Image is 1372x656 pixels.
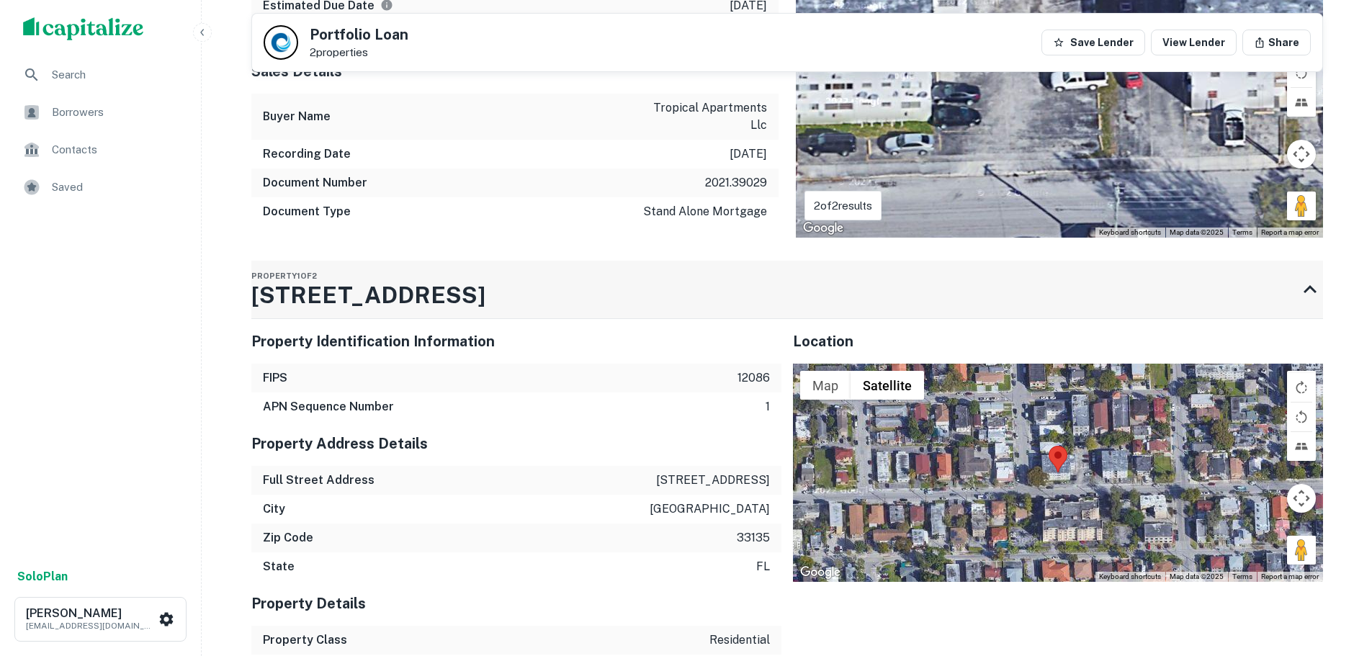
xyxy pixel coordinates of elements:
h6: Document Type [263,203,351,220]
button: Tilt map [1287,432,1316,461]
p: [STREET_ADDRESS] [656,472,770,489]
h6: Property Class [263,632,347,649]
h6: Document Number [263,174,367,192]
span: Map data ©2025 [1170,572,1224,580]
h6: State [263,558,295,575]
p: stand alone mortgage [643,203,767,220]
a: Terms (opens in new tab) [1232,228,1252,236]
h6: FIPS [263,369,287,387]
span: Map data ©2025 [1170,228,1224,236]
button: Rotate map counterclockwise [1287,403,1316,431]
p: 12086 [737,369,770,387]
p: 2021.39029 [705,174,767,192]
span: Borrowers [52,104,181,121]
h5: Property Identification Information [251,331,781,352]
h5: Portfolio Loan [310,27,408,42]
button: Save Lender [1041,30,1145,55]
a: Borrowers [12,95,189,130]
a: Contacts [12,132,189,167]
a: Report a map error [1261,228,1319,236]
a: Open this area in Google Maps (opens a new window) [797,563,844,582]
button: Map camera controls [1287,140,1316,169]
p: 2 properties [310,46,408,59]
span: Contacts [52,141,181,158]
h5: Property Details [251,593,781,614]
div: Property1of2[STREET_ADDRESS] [251,261,1323,318]
button: [PERSON_NAME][EMAIL_ADDRESS][DOMAIN_NAME] [14,597,187,642]
button: Rotate map clockwise [1287,373,1316,402]
a: SoloPlan [17,568,68,585]
strong: Solo Plan [17,570,68,583]
h6: City [263,500,285,518]
button: Toggle fullscreen view [1287,371,1316,400]
h6: Buyer Name [263,108,331,125]
a: Terms (opens in new tab) [1232,572,1252,580]
span: Saved [52,179,181,196]
span: Property 1 of 2 [251,271,317,280]
iframe: Chat Widget [1300,541,1372,610]
p: residential [709,632,770,649]
img: capitalize-logo.png [23,17,144,40]
h6: Full Street Address [263,472,375,489]
button: Map camera controls [1287,484,1316,513]
p: 33135 [737,529,770,547]
button: Show street map [800,371,851,400]
a: View Lender [1151,30,1237,55]
button: Share [1242,30,1311,55]
a: Report a map error [1261,572,1319,580]
h5: Property Address Details [251,433,781,454]
p: [DATE] [730,145,767,163]
span: Search [52,66,181,84]
button: Show satellite imagery [851,371,924,400]
h6: APN Sequence Number [263,398,394,415]
button: Keyboard shortcuts [1099,572,1161,582]
button: Rotate map counterclockwise [1287,58,1316,87]
a: Open this area in Google Maps (opens a new window) [799,219,847,238]
h5: Location [793,331,1323,352]
img: Google [797,563,844,582]
p: fl [756,558,770,575]
p: [EMAIL_ADDRESS][DOMAIN_NAME] [26,619,156,632]
button: Drag Pegman onto the map to open Street View [1287,536,1316,565]
p: 1 [766,398,770,415]
h6: [PERSON_NAME] [26,608,156,619]
a: Saved [12,170,189,205]
h6: Recording Date [263,145,351,163]
h3: [STREET_ADDRESS] [251,278,485,313]
a: Search [12,58,189,92]
button: Keyboard shortcuts [1099,228,1161,238]
button: Drag Pegman onto the map to open Street View [1287,192,1316,220]
button: Tilt map [1287,88,1316,117]
p: [GEOGRAPHIC_DATA] [650,500,770,518]
p: 2 of 2 results [814,197,872,215]
p: tropical apartments llc [637,99,767,134]
h6: Zip Code [263,529,313,547]
img: Google [799,219,847,238]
